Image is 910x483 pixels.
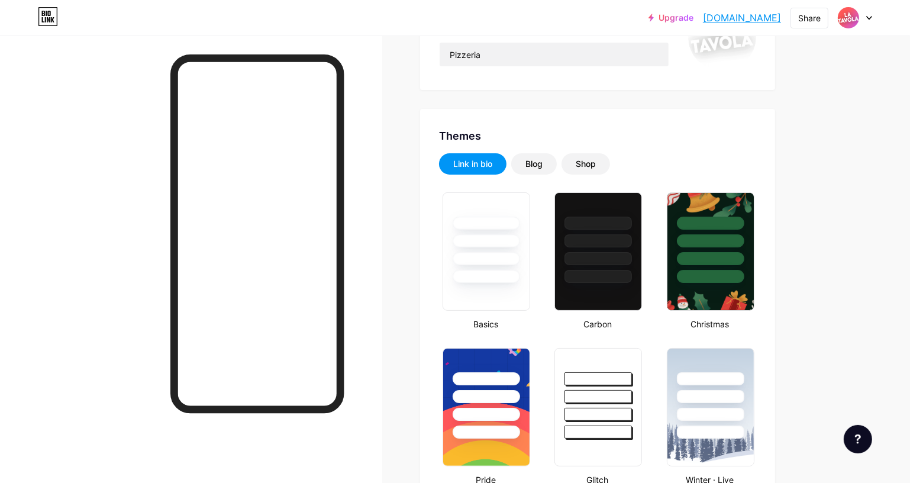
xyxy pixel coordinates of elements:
img: latavola [837,7,860,29]
div: Link in bio [453,158,492,170]
div: Blog [525,158,543,170]
img: latavola [688,3,756,71]
div: Shop [576,158,596,170]
div: Christmas [663,318,756,330]
div: Basics [439,318,532,330]
div: Share [798,12,821,24]
div: Themes [439,128,756,144]
div: Carbon [551,318,644,330]
a: [DOMAIN_NAME] [703,11,781,25]
input: Bio [440,43,669,66]
a: Upgrade [648,13,693,22]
